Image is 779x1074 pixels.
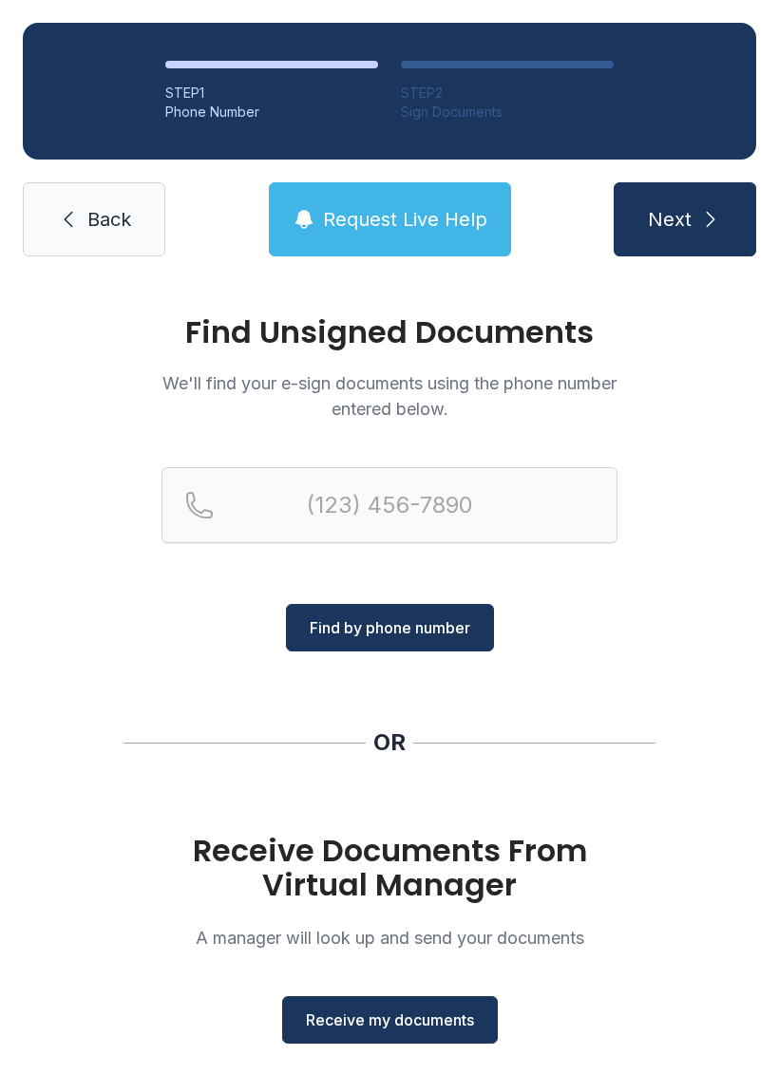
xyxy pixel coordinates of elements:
[161,370,617,422] p: We'll find your e-sign documents using the phone number entered below.
[373,727,406,758] div: OR
[401,103,614,122] div: Sign Documents
[161,925,617,951] p: A manager will look up and send your documents
[161,834,617,902] h1: Receive Documents From Virtual Manager
[165,84,378,103] div: STEP 1
[306,1008,474,1031] span: Receive my documents
[310,616,470,639] span: Find by phone number
[161,467,617,543] input: Reservation phone number
[165,103,378,122] div: Phone Number
[323,206,487,233] span: Request Live Help
[87,206,131,233] span: Back
[161,317,617,348] h1: Find Unsigned Documents
[401,84,614,103] div: STEP 2
[648,206,692,233] span: Next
